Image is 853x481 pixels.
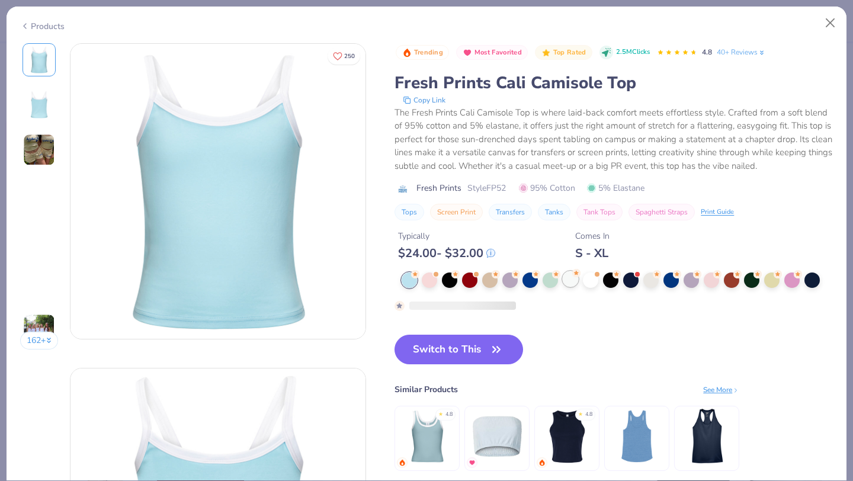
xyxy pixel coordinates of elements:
button: Transfers [489,204,532,220]
img: Trending sort [402,48,412,57]
img: Front [25,46,53,74]
button: copy to clipboard [399,94,449,106]
span: 5% Elastane [587,182,644,194]
button: Badge Button [396,45,449,60]
button: Tops [395,204,424,220]
span: 95% Cotton [519,182,575,194]
span: Most Favorited [474,49,522,56]
div: The Fresh Prints Cali Camisole Top is where laid-back comfort meets effortless style. Crafted fro... [395,106,833,173]
div: 4.8 Stars [657,43,697,62]
span: Trending [414,49,443,56]
img: User generated content [23,224,25,256]
div: S - XL [575,246,610,261]
img: Top Rated sort [541,48,551,57]
button: Screen Print [430,204,483,220]
img: Front [70,44,365,339]
div: 4.8 [585,411,592,419]
img: Fresh Prints Sunset Blvd Ribbed Scoop Tank Top [399,408,456,464]
span: 250 [344,53,355,59]
div: ★ [578,411,583,415]
button: Badge Button [535,45,592,60]
div: Products [20,20,65,33]
img: MostFav.gif [469,459,476,466]
img: User generated content [23,179,25,211]
img: Team 365 Ladies' Zone Performance Racerback Tank [679,408,735,464]
button: Badge Button [456,45,528,60]
button: Tanks [538,204,570,220]
div: Similar Products [395,383,458,396]
div: Print Guide [701,207,734,217]
img: trending.gif [538,459,546,466]
div: ★ [438,411,443,415]
span: 2.5M Clicks [616,47,650,57]
img: Bella + Canvas Ladies' Micro Ribbed Racerback Tank [539,408,595,464]
img: User generated content [23,134,55,166]
button: Like [328,47,360,65]
span: Top Rated [553,49,586,56]
button: Switch to This [395,335,523,364]
span: Style FP52 [467,182,506,194]
div: Comes In [575,230,610,242]
img: User generated content [23,269,25,301]
div: $ 24.00 - $ 32.00 [398,246,495,261]
img: Most Favorited sort [463,48,472,57]
img: Fresh Prints Terry Bandeau [469,408,525,464]
span: Fresh Prints [416,182,461,194]
button: Spaghetti Straps [628,204,695,220]
a: 40+ Reviews [717,47,766,57]
button: Close [819,12,842,34]
img: trending.gif [399,459,406,466]
div: Typically [398,230,495,242]
img: Back [25,91,53,119]
button: Tank Tops [576,204,623,220]
button: 162+ [20,332,59,349]
img: brand logo [395,184,411,194]
div: See More [703,384,739,395]
span: 4.8 [702,47,712,57]
img: User generated content [23,314,55,346]
div: 4.8 [445,411,453,419]
img: Los Angeles Apparel Tri Blend Racerback Tank 3.7oz [609,408,665,464]
div: Fresh Prints Cali Camisole Top [395,72,833,94]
